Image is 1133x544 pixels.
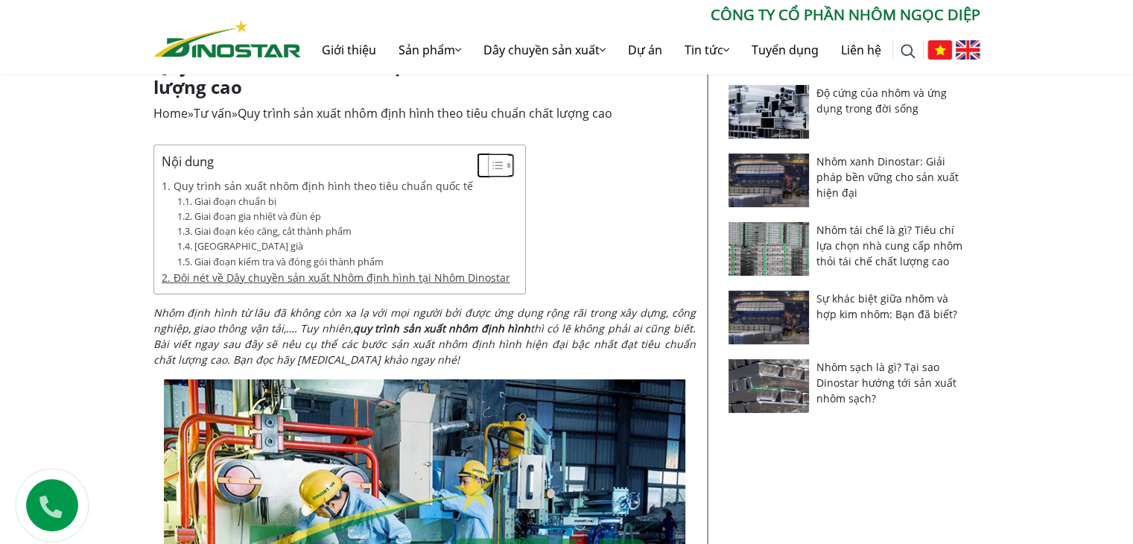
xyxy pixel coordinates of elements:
[816,154,959,200] a: Nhôm xanh Dinostar: Giải pháp bền vững cho sản xuất hiện đại
[177,194,276,209] a: 1.1. Giai đoạn chuẩn bị
[729,291,810,344] img: Sự khác biệt giữa nhôm và hợp kim nhôm: Bạn đã biết?
[387,26,472,74] a: Sản phẩm
[816,291,957,321] a: Sự khác biệt giữa nhôm và hợp kim nhôm: Bạn đã biết?
[162,153,214,170] p: Nội dung
[153,321,696,367] span: thì có lẽ không phải ai cũng biết. Bài viết ngay sau đây sẽ nêu cụ thể các bước sản xuất nhôm địn...
[177,209,321,224] a: 1.2. Giai đoạn gia nhiệt và đùn ép
[194,105,232,121] a: Tư vấn
[153,105,612,121] span: » »
[477,153,510,178] a: Toggle Table of Content
[153,306,696,335] span: Nhôm định hình từ lâu đã không còn xa lạ với mọi người bởi được ứng dụng rộng rãi trong xây dựng,...
[153,20,301,57] img: Nhôm Dinostar
[816,86,947,116] a: Độ cứng của nhôm và ứng dụng trong đời sống
[956,40,980,60] img: English
[311,26,387,74] a: Giới thiệu
[729,154,810,207] img: Nhôm xanh Dinostar: Giải pháp bền vững cho sản xuất hiện đại
[153,55,696,98] h1: Quy trình sản xuất nhôm định hình theo tiêu chuẩn chất lượng cao
[729,85,810,139] img: Độ cứng của nhôm và ứng dụng trong đời sống
[830,26,892,74] a: Liên hệ
[901,44,915,59] img: search
[353,321,530,335] i: quy trình sản xuất nhôm định hình
[162,270,510,286] a: 2. Đôi nét về Dây chuyền sản xuất Nhôm định hình tại Nhôm Dinostar
[153,105,188,121] a: Home
[177,255,384,270] a: 1.5. Giai đoạn kiểm tra và đóng gói thành phẩm
[816,360,956,405] a: Nhôm sạch là gì? Tại sao Dinostar hướng tới sản xuất nhôm sạch?
[673,26,740,74] a: Tin tức
[729,222,810,276] img: Nhôm tái chế là gì? Tiêu chí lựa chọn nhà cung cấp nhôm thỏi tái chế chất lượng cao
[177,239,303,254] a: 1.4. [GEOGRAPHIC_DATA] già
[816,223,962,268] a: Nhôm tái chế là gì? Tiêu chí lựa chọn nhà cung cấp nhôm thỏi tái chế chất lượng cao
[177,224,352,239] a: 1.3. Giai đoạn kéo căng, cắt thành phẩm
[301,4,980,26] p: CÔNG TY CỔ PHẦN NHÔM NGỌC DIỆP
[472,26,617,74] a: Dây chuyền sản xuất
[617,26,673,74] a: Dự án
[740,26,830,74] a: Tuyển dụng
[162,178,473,194] a: 1. Quy trình sản xuất nhôm định hình theo tiêu chuẩn quốc tế
[927,40,952,60] img: Tiếng Việt
[238,105,612,121] span: Quy trình sản xuất nhôm định hình theo tiêu chuẩn chất lượng cao
[729,359,810,413] img: Nhôm sạch là gì? Tại sao Dinostar hướng tới sản xuất nhôm sạch?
